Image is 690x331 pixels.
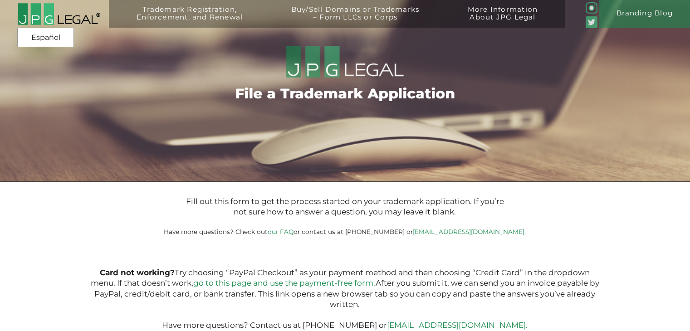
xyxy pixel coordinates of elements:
a: Trademark Registration,Enforcement, and Renewal [116,6,264,34]
b: Card not working? [100,268,175,277]
a: [EMAIL_ADDRESS][DOMAIN_NAME] [413,228,524,235]
img: Twitter_Social_Icon_Rounded_Square_Color-mid-green3-90.png [586,16,597,28]
a: Español [20,29,71,46]
a: Buy/Sell Domains or Trademarks– Form LLCs or Corps [270,6,440,34]
a: our FAQ [268,228,294,235]
img: 2016-logo-black-letters-3-r.png [17,3,100,25]
a: More InformationAbout JPG Legal [447,6,558,34]
p: Fill out this form to get the process started on your trademark application. If you’re not sure h... [179,196,510,218]
p: Try choosing “PayPal Checkout” as your payment method and then choosing “Credit Card” in the drop... [90,268,601,331]
small: Have more questions? Check out or contact us at [PHONE_NUMBER] or . [164,228,526,235]
a: go to this page and use the payment-free form. [193,278,376,287]
img: glyph-logo_May2016-green3-90.png [586,2,597,14]
a: [EMAIL_ADDRESS][DOMAIN_NAME]. [387,321,528,330]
